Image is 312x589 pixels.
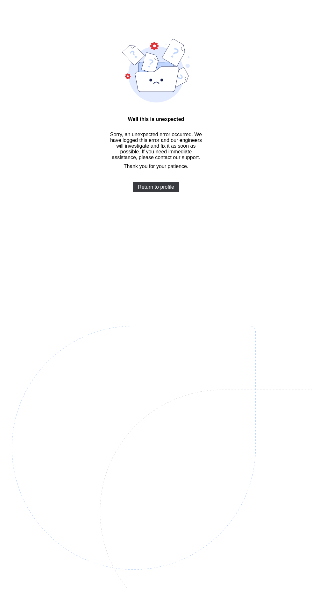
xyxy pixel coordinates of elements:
span: Return to profile [138,184,174,190]
span: Sorry, an unexpected error occurred. We have logged this error and our engineers will investigate... [109,132,203,160]
img: error-bound.9d27ae2af7d8ffd69f21ced9f822e0fd.svg [122,39,190,102]
span: Well this is unexpected [109,116,203,122]
span: Thank you for your patience. [124,164,188,169]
